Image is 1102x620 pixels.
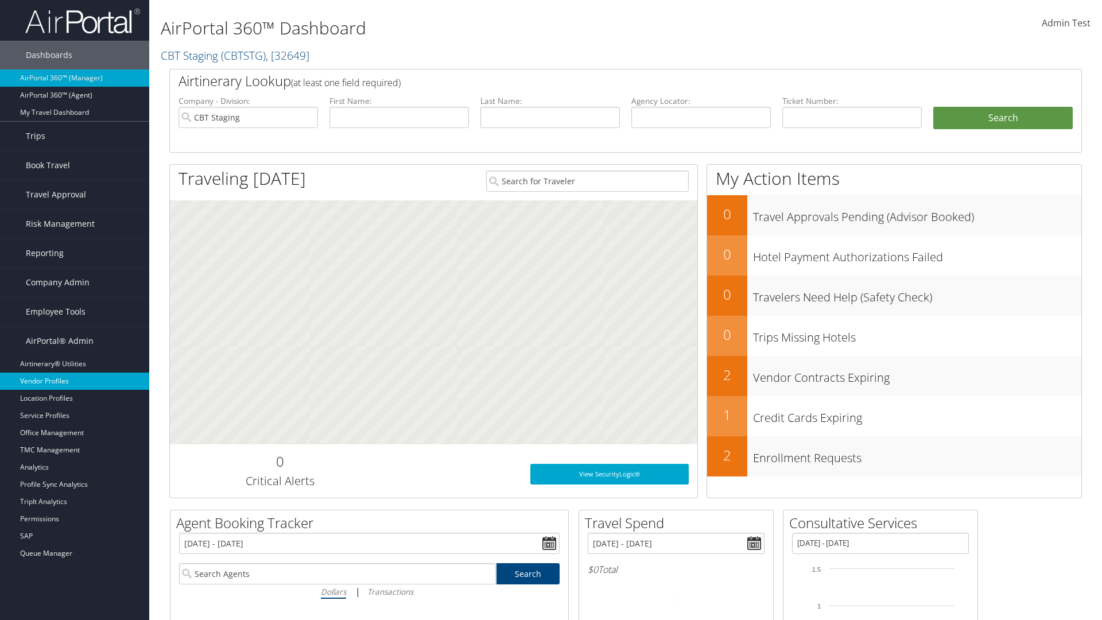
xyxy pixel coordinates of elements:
[707,195,1081,235] a: 0Travel Approvals Pending (Advisor Booked)
[266,48,309,63] span: , [ 32649 ]
[753,404,1081,426] h3: Credit Cards Expiring
[753,203,1081,225] h3: Travel Approvals Pending (Advisor Booked)
[707,204,747,224] h2: 0
[707,405,747,425] h2: 1
[26,122,45,150] span: Trips
[179,563,496,584] input: Search Agents
[1042,6,1091,41] a: Admin Test
[179,71,997,91] h2: Airtinerary Lookup
[782,95,922,107] label: Ticket Number:
[321,586,346,597] i: Dollars
[176,513,568,533] h2: Agent Booking Tracker
[26,180,86,209] span: Travel Approval
[707,166,1081,191] h1: My Action Items
[707,396,1081,436] a: 1Credit Cards Expiring
[707,316,1081,356] a: 0Trips Missing Hotels
[26,239,64,268] span: Reporting
[291,76,401,89] span: (at least one field required)
[817,603,821,610] tspan: 1
[179,166,306,191] h1: Traveling [DATE]
[530,464,689,485] a: View SecurityLogic®
[486,170,689,192] input: Search for Traveler
[26,268,90,297] span: Company Admin
[221,48,266,63] span: ( CBTSTG )
[26,297,86,326] span: Employee Tools
[707,445,747,465] h2: 2
[26,327,94,355] span: AirPortal® Admin
[707,436,1081,476] a: 2Enrollment Requests
[812,566,821,573] tspan: 1.5
[26,210,95,238] span: Risk Management
[753,364,1081,386] h3: Vendor Contracts Expiring
[25,7,140,34] img: airportal-logo.png
[753,243,1081,265] h3: Hotel Payment Authorizations Failed
[753,284,1081,305] h3: Travelers Need Help (Safety Check)
[933,107,1073,130] button: Search
[179,452,381,471] h2: 0
[588,563,765,576] h6: Total
[707,285,747,304] h2: 0
[789,513,977,533] h2: Consultative Services
[585,513,773,533] h2: Travel Spend
[707,356,1081,396] a: 2Vendor Contracts Expiring
[26,41,72,69] span: Dashboards
[707,235,1081,276] a: 0Hotel Payment Authorizations Failed
[26,151,70,180] span: Book Travel
[179,584,560,599] div: |
[753,444,1081,466] h3: Enrollment Requests
[631,95,771,107] label: Agency Locator:
[367,586,413,597] i: Transactions
[496,563,560,584] a: Search
[1042,17,1091,29] span: Admin Test
[179,473,381,489] h3: Critical Alerts
[161,16,781,40] h1: AirPortal 360™ Dashboard
[707,276,1081,316] a: 0Travelers Need Help (Safety Check)
[753,324,1081,346] h3: Trips Missing Hotels
[161,48,309,63] a: CBT Staging
[707,245,747,264] h2: 0
[329,95,469,107] label: First Name:
[707,365,747,385] h2: 2
[179,95,318,107] label: Company - Division:
[588,563,598,576] span: $0
[707,325,747,344] h2: 0
[480,95,620,107] label: Last Name:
